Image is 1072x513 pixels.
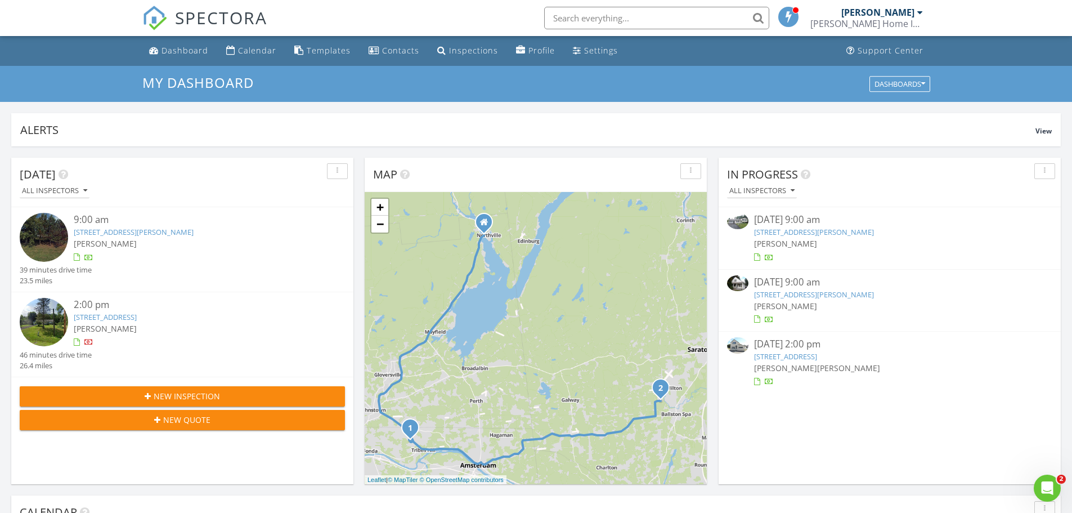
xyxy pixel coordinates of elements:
img: 9275320%2Fcover_photos%2FeyMrgrNn6kgur253Z4Uu%2Fsmall.jpeg [727,337,748,354]
a: Inspections [433,41,503,61]
div: 46 minutes drive time [20,350,92,360]
div: Support Center [858,45,923,56]
a: Calendar [222,41,281,61]
span: View [1035,126,1052,136]
div: PO Box 6, Northville NY 12134 [484,222,491,229]
span: New Quote [163,414,210,426]
a: Settings [568,41,622,61]
span: [PERSON_NAME] [754,238,817,249]
a: [STREET_ADDRESS][PERSON_NAME] [74,227,194,237]
input: Search everything... [544,7,769,29]
a: Zoom in [371,199,388,216]
div: Dashboards [874,80,925,88]
a: [DATE] 9:00 am [STREET_ADDRESS][PERSON_NAME] [PERSON_NAME] [727,275,1052,325]
a: [DATE] 2:00 pm [STREET_ADDRESS] [PERSON_NAME][PERSON_NAME] [727,337,1052,387]
div: All Inspectors [729,187,795,195]
button: Dashboards [869,76,930,92]
a: Leaflet [367,476,386,483]
div: Nestor Home Inspections [810,18,923,29]
div: 26.4 miles [20,360,92,371]
button: All Inspectors [20,184,89,199]
a: 2:00 pm [STREET_ADDRESS] [PERSON_NAME] 46 minutes drive time 26.4 miles [20,298,345,371]
a: Contacts [364,41,424,61]
div: 9:00 am [74,213,318,227]
i: 1 [408,425,412,432]
a: 9:00 am [STREET_ADDRESS][PERSON_NAME] [PERSON_NAME] 39 minutes drive time 23.5 miles [20,213,345,286]
div: 124 Westminster Dr, Fonda, NY 12068 [410,427,417,434]
div: 23.5 miles [20,275,92,286]
div: All Inspectors [22,187,87,195]
span: New Inspection [154,390,220,402]
span: [PERSON_NAME] [74,323,137,334]
a: Templates [290,41,355,61]
img: The Best Home Inspection Software - Spectora [142,6,167,30]
a: [STREET_ADDRESS][PERSON_NAME] [754,227,874,237]
div: 2:00 pm [74,298,318,312]
div: Calendar [238,45,276,56]
a: [DATE] 9:00 am [STREET_ADDRESS][PERSON_NAME] [PERSON_NAME] [727,213,1052,263]
button: All Inspectors [727,184,797,199]
span: [PERSON_NAME] [817,363,880,373]
a: Company Profile [512,41,559,61]
span: SPECTORA [175,6,267,29]
span: [PERSON_NAME] [754,301,817,311]
div: [DATE] 9:00 am [754,213,1025,227]
div: 39 minutes drive time [20,265,92,275]
span: Map [373,167,397,182]
div: | [365,475,506,485]
button: New Inspection [20,386,345,407]
img: streetview [20,213,68,261]
a: [STREET_ADDRESS] [74,312,137,322]
img: 9340488%2Fcover_photos%2FELTNieK9SwbngcisqTPs%2Fsmall.jpeg [727,275,748,292]
a: SPECTORA [142,15,267,39]
i: 2 [658,385,663,392]
iframe: Intercom live chat [1034,475,1061,502]
img: 9353964%2Fcover_photos%2FNQqOabfjOXnVlz6VHCRh%2Fsmall.jpeg [727,213,748,229]
div: [DATE] 2:00 pm [754,337,1025,351]
span: [PERSON_NAME] [74,238,137,249]
a: Support Center [842,41,928,61]
button: New Quote [20,410,345,430]
div: [PERSON_NAME] [841,7,914,18]
a: © MapTiler [388,476,418,483]
span: 2 [1057,475,1066,484]
span: My Dashboard [142,73,254,92]
a: [STREET_ADDRESS] [754,351,817,362]
a: [STREET_ADDRESS][PERSON_NAME] [754,289,874,300]
img: streetview [20,298,68,346]
div: Inspections [449,45,498,56]
a: © OpenStreetMap contributors [420,476,504,483]
div: Templates [307,45,351,56]
div: Dashboard [162,45,208,56]
div: Contacts [382,45,419,56]
div: Settings [584,45,618,56]
a: Zoom out [371,216,388,233]
a: Dashboard [145,41,213,61]
span: In Progress [727,167,798,182]
div: [DATE] 9:00 am [754,275,1025,289]
span: [DATE] [20,167,56,182]
div: 6025 County Farm Rd, Ballston Spa, NY 12020 [661,387,667,394]
div: Profile [528,45,555,56]
div: Alerts [20,122,1035,137]
span: [PERSON_NAME] [754,363,817,373]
